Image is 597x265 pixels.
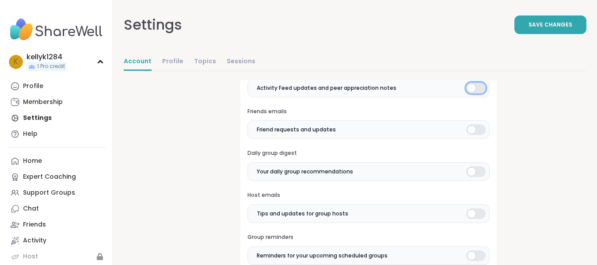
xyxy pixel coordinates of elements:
div: Support Groups [23,188,75,197]
a: Profile [7,78,106,94]
h3: Host emails [247,192,490,199]
span: Tips and updates for group hosts [257,210,348,218]
h3: Group reminders [247,234,490,241]
a: Topics [194,53,216,71]
span: Save Changes [529,21,572,29]
span: Reminders for your upcoming scheduled groups [257,252,388,260]
a: Help [7,126,106,142]
span: k [14,56,18,68]
div: Host [23,252,38,261]
a: Expert Coaching [7,169,106,185]
a: Home [7,153,106,169]
div: Friends [23,220,46,229]
div: Help [23,130,38,138]
a: Chat [7,201,106,217]
button: Save Changes [514,15,586,34]
span: Friend requests and updates [257,126,336,134]
a: Host [7,249,106,265]
span: Your daily group recommendations [257,168,353,176]
a: Sessions [227,53,255,71]
div: Chat [23,204,39,213]
div: kellyk1284 [27,52,67,62]
div: Home [23,157,42,165]
img: ShareWell Nav Logo [7,14,106,45]
a: Account [124,53,152,71]
a: Profile [162,53,183,71]
a: Activity [7,233,106,249]
a: Friends [7,217,106,233]
div: Membership [23,98,63,107]
div: Activity [23,236,46,245]
div: Profile [23,82,43,91]
h3: Friends emails [247,108,490,115]
a: Membership [7,94,106,110]
div: Expert Coaching [23,173,76,181]
div: Settings [124,14,182,35]
span: 1 Pro credit [37,63,65,70]
h3: Daily group digest [247,150,490,157]
a: Support Groups [7,185,106,201]
span: Activity Feed updates and peer appreciation notes [257,84,396,92]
